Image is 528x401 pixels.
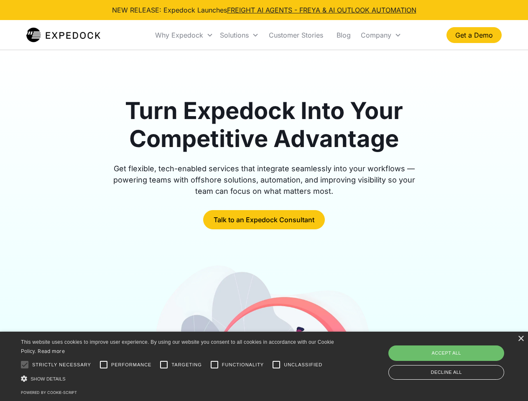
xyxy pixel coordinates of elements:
[357,21,405,49] div: Company
[361,31,391,39] div: Company
[152,21,217,49] div: Why Expedock
[220,31,249,39] div: Solutions
[21,374,337,383] div: Show details
[222,361,264,368] span: Functionality
[262,21,330,49] a: Customer Stories
[104,163,425,197] div: Get flexible, tech-enabled services that integrate seamlessly into your workflows — powering team...
[21,390,77,395] a: Powered by cookie-script
[26,27,100,43] a: home
[227,6,416,14] a: FREIGHT AI AGENTS - FREYA & AI OUTLOOK AUTOMATION
[217,21,262,49] div: Solutions
[389,311,528,401] iframe: Chat Widget
[171,361,202,368] span: Targeting
[111,361,152,368] span: Performance
[21,339,334,355] span: This website uses cookies to improve user experience. By using our website you consent to all coo...
[446,27,502,43] a: Get a Demo
[284,361,322,368] span: Unclassified
[38,348,65,354] a: Read more
[31,376,66,381] span: Show details
[155,31,203,39] div: Why Expedock
[26,27,100,43] img: Expedock Logo
[32,361,91,368] span: Strictly necessary
[203,210,325,229] a: Talk to an Expedock Consultant
[330,21,357,49] a: Blog
[104,97,425,153] h1: Turn Expedock Into Your Competitive Advantage
[112,5,416,15] div: NEW RELEASE: Expedock Launches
